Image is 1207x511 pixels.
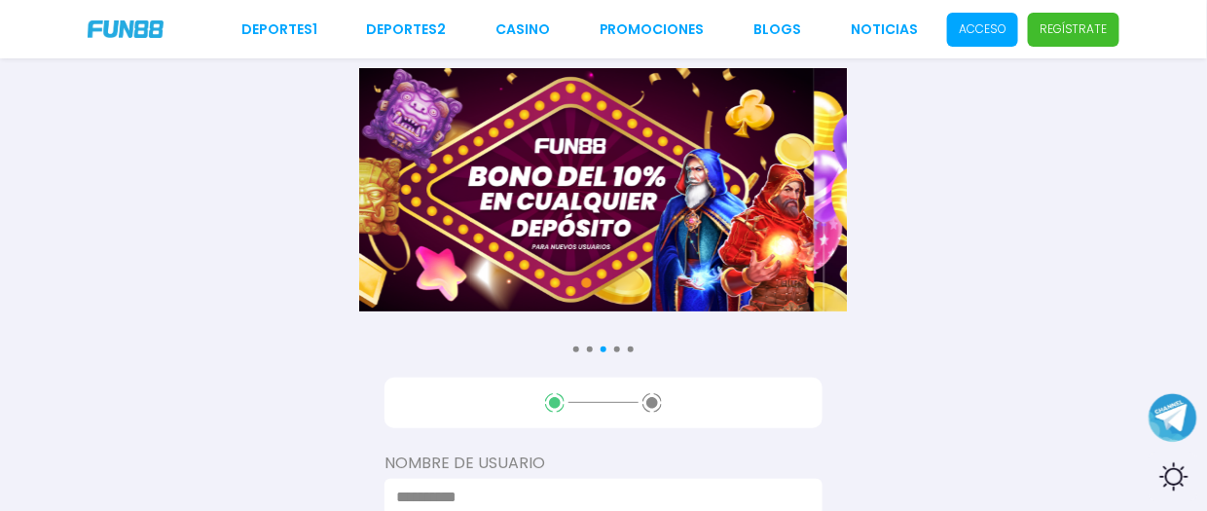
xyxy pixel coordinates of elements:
img: Banner [328,68,815,311]
p: Regístrate [1040,20,1108,38]
a: Deportes1 [241,19,317,40]
a: BLOGS [753,19,801,40]
a: CASINO [495,19,550,40]
p: Acceso [959,20,1006,38]
button: Join telegram channel [1149,392,1197,443]
img: Company Logo [88,20,164,37]
div: Switch theme [1149,453,1197,501]
label: Nombre de usuario [384,452,823,475]
a: Deportes2 [367,19,447,40]
a: NOTICIAS [851,19,918,40]
a: Promociones [600,19,705,40]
